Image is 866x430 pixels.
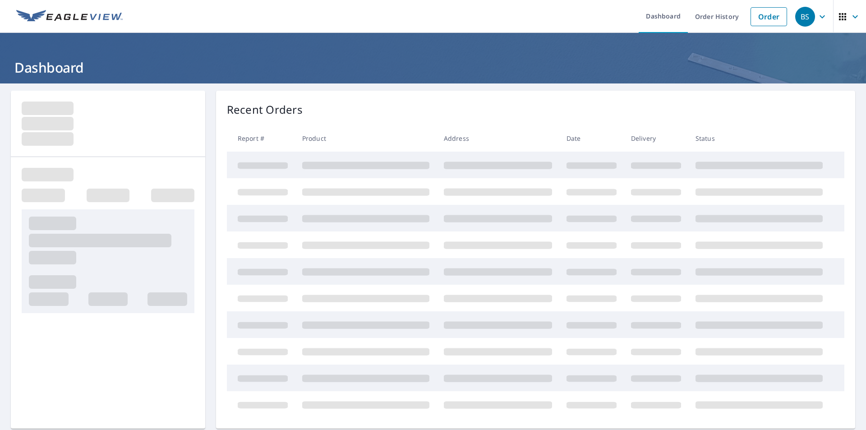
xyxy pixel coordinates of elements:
th: Date [559,125,624,152]
th: Status [688,125,830,152]
th: Report # [227,125,295,152]
th: Delivery [624,125,688,152]
img: EV Logo [16,10,123,23]
a: Order [751,7,787,26]
p: Recent Orders [227,102,303,118]
th: Address [437,125,559,152]
div: BS [795,7,815,27]
th: Product [295,125,437,152]
h1: Dashboard [11,58,855,77]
